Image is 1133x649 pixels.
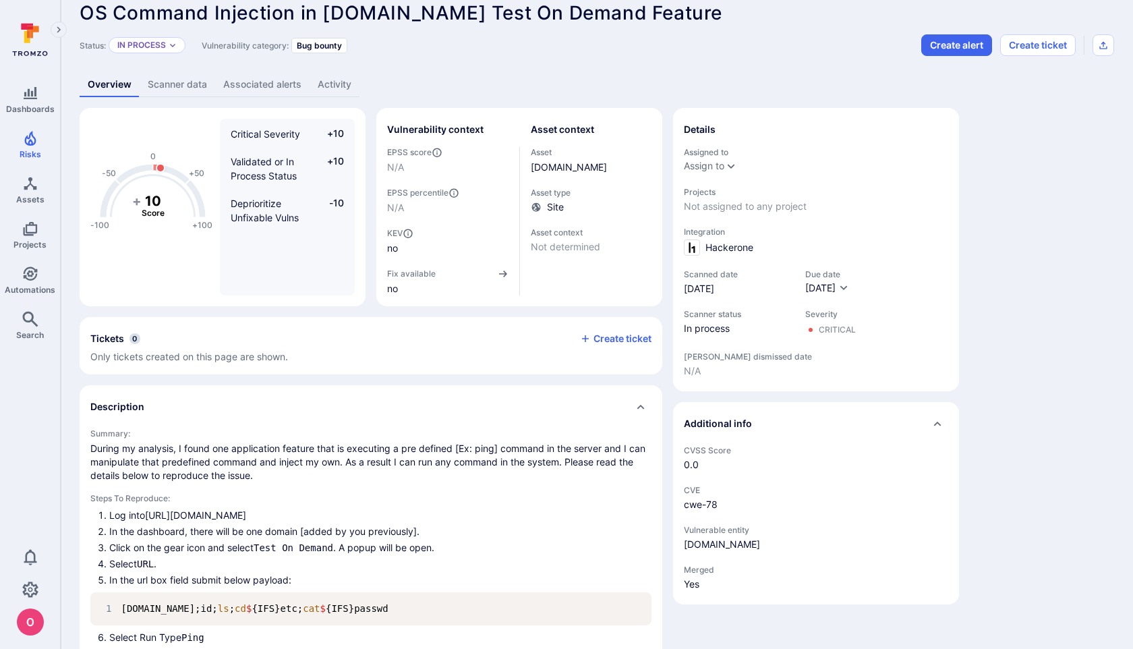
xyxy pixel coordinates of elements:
[126,193,180,219] g: The vulnerability score is based on the parameters defined in the settings
[1000,34,1076,56] button: Create ticket
[80,40,106,51] span: Status:
[531,188,652,198] span: Asset type
[109,509,651,522] li: Log into
[805,282,849,295] button: [DATE]
[102,168,116,178] text: -50
[673,402,959,445] div: Collapse
[51,22,67,38] button: Expand navigation menu
[684,577,948,591] span: Yes
[117,40,166,51] button: In process
[684,445,948,455] span: CVSS Score
[684,322,792,335] span: In process
[805,269,849,279] span: Due date
[684,187,948,197] span: Projects
[109,557,651,571] li: Select .
[684,269,792,279] span: Scanned date
[547,200,564,214] span: Site
[231,198,299,223] span: Deprioritize Unfixable Vulns
[17,609,44,636] img: ACg8ocJcCe-YbLxGm5tc0PuNRxmgP8aEm0RBXn6duO8aeMVK9zjHhw=s96-c
[90,428,651,439] h2: Summary:
[705,241,753,254] span: Hackerone
[318,196,344,225] span: -10
[229,603,235,614] span: ;
[387,228,509,239] span: KEV
[921,34,992,56] button: Create alert
[215,72,310,97] a: Associated alerts
[109,541,651,555] li: Click on the gear icon and select . A popup will be open.
[109,573,651,587] li: In the url box field submit below payload:
[673,108,959,391] section: details card
[80,317,662,374] section: tickets card
[145,509,246,521] a: [URL][DOMAIN_NAME]
[140,72,215,97] a: Scanner data
[132,193,142,209] tspan: +
[231,128,300,140] span: Critical Severity
[318,154,344,183] span: +10
[684,227,948,237] span: Integration
[326,603,388,614] span: {IFS}passwd
[90,400,144,414] h2: Description
[387,123,484,136] h2: Vulnerability context
[684,351,948,362] span: [PERSON_NAME] dismissed date
[320,603,326,614] span: $
[13,239,47,250] span: Projects
[129,333,140,344] span: 0
[684,147,948,157] span: Assigned to
[387,147,509,158] span: EPSS score
[252,603,303,614] span: {IFS}etc;
[109,525,651,538] li: In the dashboard, there will be one domain [added by you previously].
[673,402,959,604] section: additional info card
[254,542,333,553] code: Test On Demand
[5,285,55,295] span: Automations
[684,458,948,472] span: 0.0
[218,603,229,614] span: ls
[90,332,124,345] h2: Tickets
[819,324,856,335] div: Critical
[684,282,792,295] span: [DATE]
[531,227,652,237] span: Asset context
[303,603,320,614] span: cat
[387,242,509,255] span: no
[137,559,154,569] code: URL
[80,1,722,24] span: OS Command Injection in [DOMAIN_NAME] Test On Demand Feature
[121,603,218,614] span: [DOMAIN_NAME];id;
[684,364,948,378] span: N/A
[684,538,948,551] span: [DOMAIN_NAME]
[145,193,161,209] tspan: 10
[16,330,44,340] span: Search
[684,309,792,319] span: Scanner status
[291,38,347,53] div: Bug bounty
[80,72,1114,97] div: Vulnerability tabs
[684,161,724,171] button: Assign to
[90,493,651,503] h2: Steps To Reproduce:
[387,269,436,279] span: Fix available
[189,168,204,178] text: +50
[54,24,63,36] i: Expand navigation menu
[80,385,662,428] div: Collapse description
[726,161,736,171] button: Expand dropdown
[109,631,651,644] li: Select Run Type
[805,269,849,295] div: Due date field
[387,201,509,215] span: N/A
[169,41,177,49] button: Expand dropdown
[90,220,109,230] text: -100
[805,282,836,293] span: [DATE]
[318,127,344,141] span: +10
[80,72,140,97] a: Overview
[90,351,288,362] span: Only tickets created on this page are shown.
[531,240,652,254] span: Not determined
[1093,34,1114,56] div: Export as CSV
[16,194,45,204] span: Assets
[202,40,289,51] span: Vulnerability category:
[684,417,752,430] h2: Additional info
[684,200,948,213] span: Not assigned to any project
[531,161,607,173] a: uxm.alertsite.com
[387,161,509,174] span: N/A
[100,602,121,616] span: 1
[684,499,718,510] a: cwe-78
[387,282,509,295] span: no
[310,72,359,97] a: Activity
[684,565,948,575] span: Merged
